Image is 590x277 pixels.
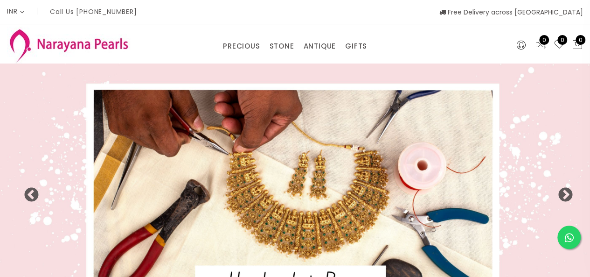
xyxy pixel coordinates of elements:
[539,35,549,45] span: 0
[223,39,260,53] a: PRECIOUS
[50,8,137,15] p: Call Us [PHONE_NUMBER]
[535,39,547,51] a: 0
[576,35,585,45] span: 0
[23,187,33,197] button: Previous
[303,39,336,53] a: ANTIQUE
[345,39,367,53] a: GIFTS
[269,39,294,53] a: STONE
[557,187,567,197] button: Next
[557,35,567,45] span: 0
[554,39,565,51] a: 0
[572,39,583,51] button: 0
[439,7,583,17] span: Free Delivery across [GEOGRAPHIC_DATA]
